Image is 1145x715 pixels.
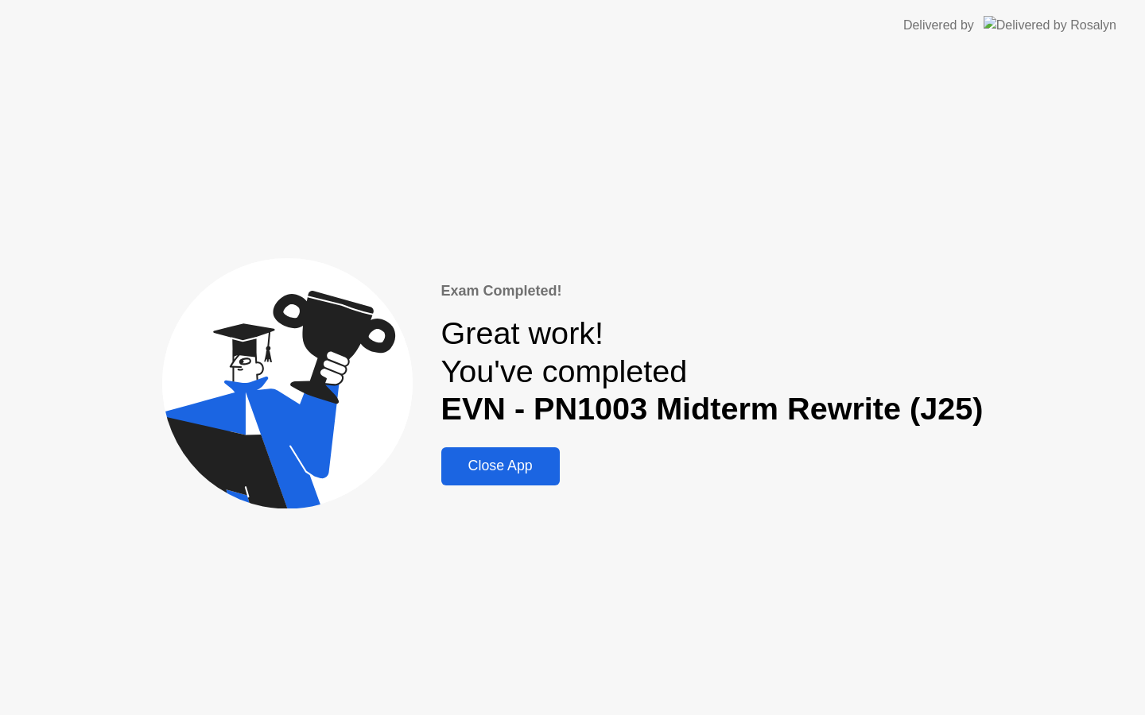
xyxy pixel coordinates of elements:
b: EVN - PN1003 Midterm Rewrite (J25) [441,391,984,426]
div: Close App [446,458,555,474]
img: Delivered by Rosalyn [984,16,1116,34]
div: Delivered by [903,16,974,35]
button: Close App [441,447,560,485]
div: Great work! You've completed [441,315,984,428]
div: Exam Completed! [441,280,984,302]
